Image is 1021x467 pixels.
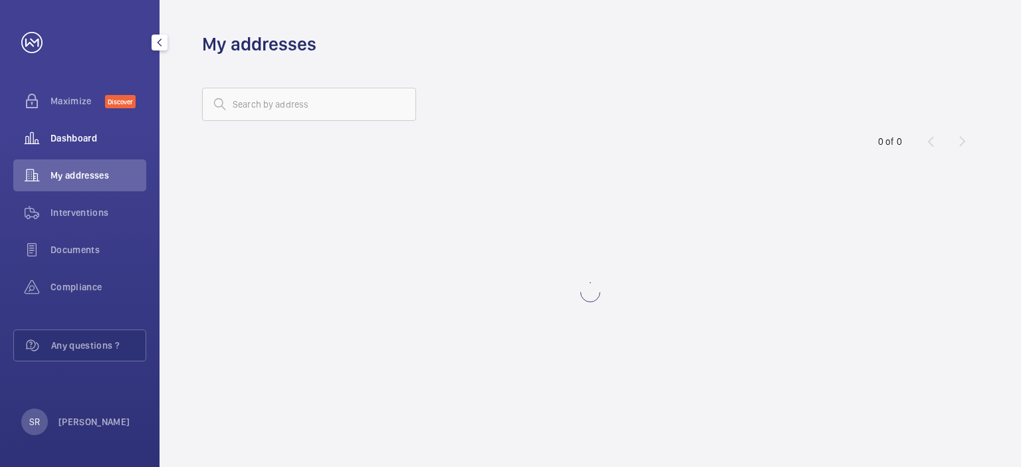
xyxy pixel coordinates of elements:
[51,132,146,145] span: Dashboard
[202,88,416,121] input: Search by address
[51,206,146,219] span: Interventions
[58,415,130,428] p: [PERSON_NAME]
[51,243,146,256] span: Documents
[878,135,902,148] div: 0 of 0
[202,32,316,56] h1: My addresses
[51,169,146,182] span: My addresses
[51,94,105,108] span: Maximize
[51,280,146,294] span: Compliance
[105,95,136,108] span: Discover
[51,339,146,352] span: Any questions ?
[29,415,40,428] p: SR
